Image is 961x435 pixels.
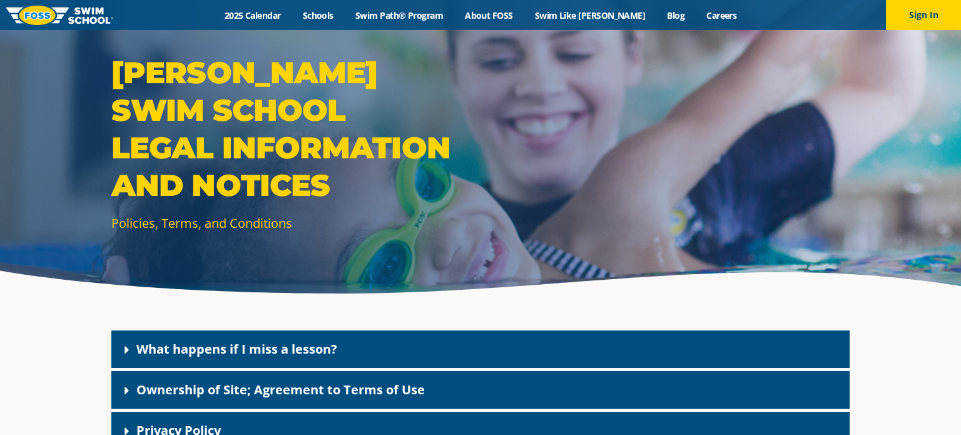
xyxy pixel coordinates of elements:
div: What happens if I miss a lesson? [111,330,850,368]
a: 2025 Calendar [213,9,292,21]
a: About FOSS [454,9,524,21]
a: Swim Like [PERSON_NAME] [524,9,656,21]
a: Blog [656,9,696,21]
p: [PERSON_NAME] Swim School Legal Information and Notices [111,54,474,204]
img: FOSS Swim School Logo [6,6,113,25]
div: Ownership of Site; Agreement to Terms of Use [111,371,850,409]
a: Swim Path® Program [344,9,454,21]
a: Careers [696,9,748,21]
p: Policies, Terms, and Conditions [111,214,474,232]
a: Schools [292,9,344,21]
a: Ownership of Site; Agreement to Terms of Use [136,381,425,398]
a: What happens if I miss a lesson? [136,340,337,357]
